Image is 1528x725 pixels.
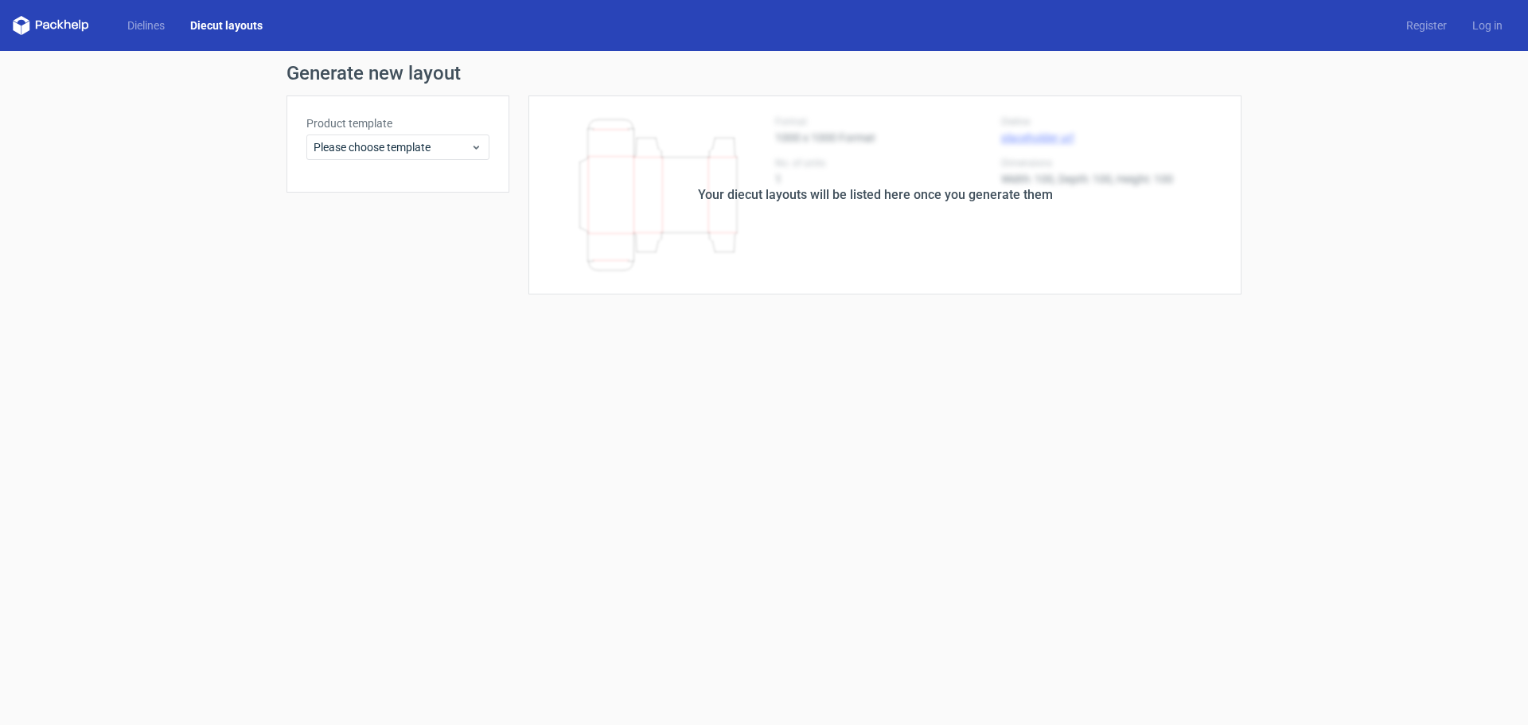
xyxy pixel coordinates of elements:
[1394,18,1460,33] a: Register
[1460,18,1515,33] a: Log in
[314,139,470,155] span: Please choose template
[306,115,489,131] label: Product template
[177,18,275,33] a: Diecut layouts
[698,185,1053,205] div: Your diecut layouts will be listed here once you generate them
[115,18,177,33] a: Dielines
[286,64,1241,83] h1: Generate new layout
